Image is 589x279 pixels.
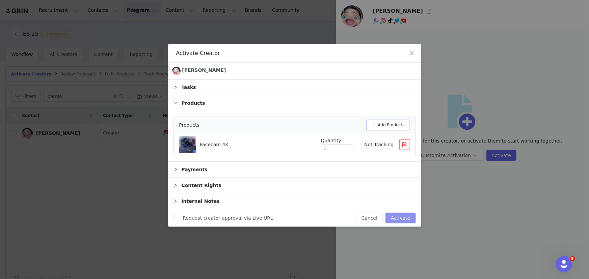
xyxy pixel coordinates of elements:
[173,101,178,105] i: icon: right
[173,85,178,89] i: icon: right
[570,256,575,261] span: 9
[182,67,226,74] div: [PERSON_NAME]
[172,67,181,75] img: Diego Juiz Arias
[180,215,276,221] span: Request creator approval via Live URL
[173,183,178,187] i: icon: right
[172,67,226,75] a: [PERSON_NAME]
[168,80,421,95] div: icon: rightTasks
[385,213,416,223] button: Activate
[173,167,178,172] i: icon: right
[168,193,421,209] div: icon: rightInternal Notes
[364,142,394,147] span: Not Tracking
[176,50,413,57] div: Activate Creator
[168,95,421,111] div: icon: rightProducts
[173,199,178,203] i: icon: right
[409,51,414,56] i: icon: close
[356,213,383,223] button: Cancel
[168,162,421,177] div: icon: rightPayments
[179,122,199,129] span: Products
[200,141,229,148] p: Facecam 4K
[168,178,421,193] div: icon: rightContent Rights
[402,44,421,63] button: Close
[321,137,353,144] div: Quantity
[179,136,196,153] img: Product Image
[556,256,572,272] iframe: Intercom live chat
[366,120,410,130] button: Add Products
